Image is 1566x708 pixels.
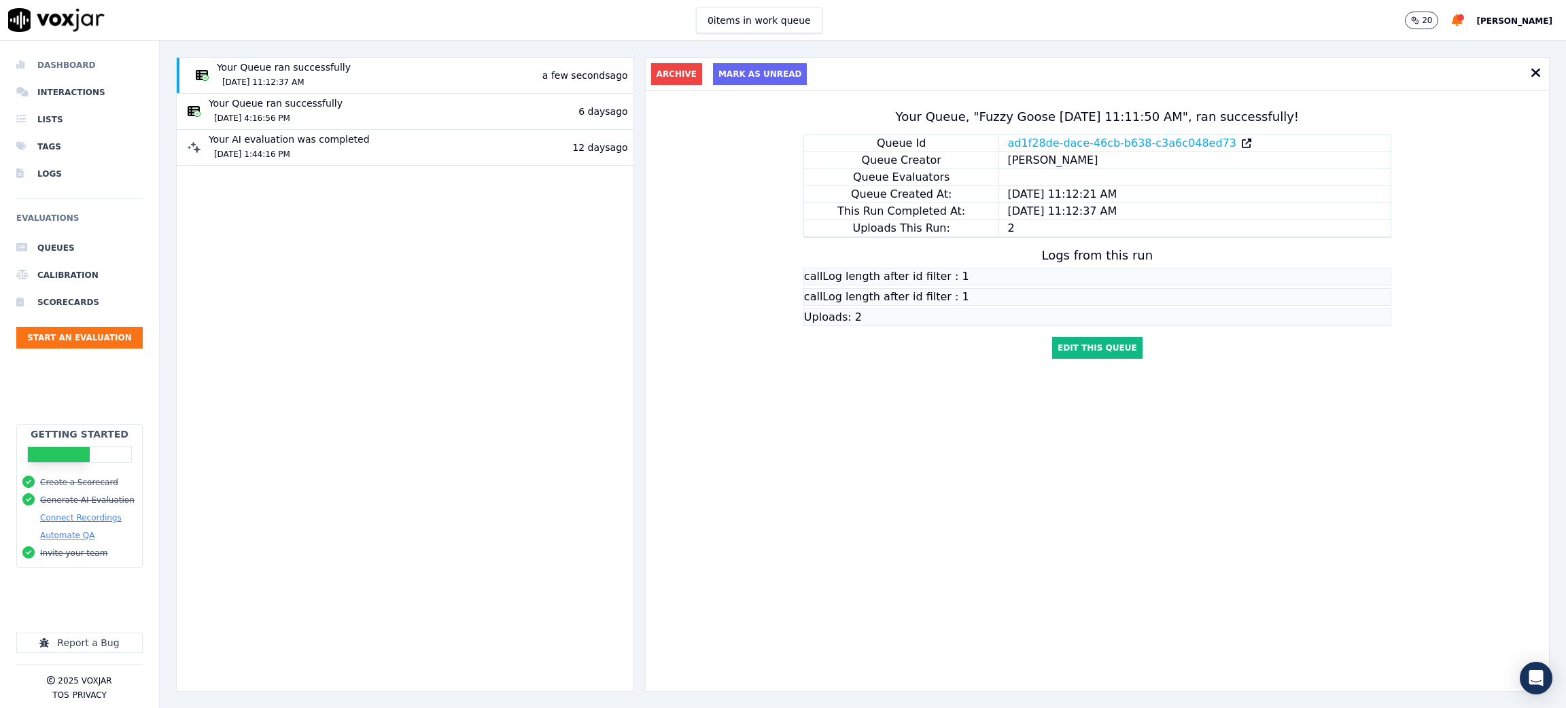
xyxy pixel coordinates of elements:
[209,146,370,162] div: [DATE] 1:44:16 PM
[696,7,822,33] button: 0items in work queue
[217,60,351,90] div: Your Queue ran successfully
[16,633,143,653] button: Report a Bug
[16,327,143,349] button: Start an Evaluation
[40,530,94,541] button: Automate QA
[16,234,143,262] a: Queues
[16,289,143,316] a: Scorecards
[713,63,807,85] button: Mark as Unread
[31,427,128,441] h2: Getting Started
[16,79,143,106] a: Interactions
[803,268,1391,285] div: callLog length after id filter : 1
[804,220,1000,236] div: Uploads This Run:
[177,94,633,130] button: notification icon based for QUEUECOMPLETED Your Queue ran successfully [DATE] 4:16:56 PM 6 daysago
[209,110,343,126] div: [DATE] 4:16:56 PM
[804,152,1000,169] div: Queue Creator
[16,106,143,133] a: Lists
[209,96,343,126] div: Your Queue ran successfully
[8,8,105,32] img: voxjar logo
[16,210,143,234] h6: Evaluations
[40,477,118,488] button: Create a Scorecard
[40,495,135,506] button: Generate AI Evaluation
[16,133,143,160] a: Tags
[73,690,107,701] button: Privacy
[803,308,1391,326] div: Uploads: 2
[1052,337,1143,359] button: Edit This Queue
[16,52,143,79] a: Dashboard
[1476,12,1566,29] button: [PERSON_NAME]
[1405,12,1452,29] button: 20
[804,169,1000,185] div: Queue Evaluators
[999,152,1098,169] div: [PERSON_NAME]
[1405,12,1438,29] button: 20
[804,203,1000,219] div: This Run Completed At:
[182,101,206,123] img: notification icon based for QUEUECOMPLETED
[803,107,1391,126] h3: Your Queue, " Fuzzy Goose [DATE] 11:11:50 AM ", ran successfully!
[803,288,1391,306] div: callLog length after id filter : 1
[1520,662,1552,694] div: Open Intercom Messenger
[52,690,69,701] button: TOS
[177,130,633,166] button: notification icon based for AISCORECOMPLETED Your AI evaluation was completed [DATE] 1:44:16 PM 1...
[40,512,122,523] button: Connect Recordings
[182,132,628,162] div: 12 days ago
[182,96,628,126] div: 6 days ago
[177,58,633,94] button: notification icon based for QUEUECOMPLETED Your Queue ran successfully [DATE] 11:12:37 AM a few s...
[1422,15,1432,26] p: 20
[16,160,143,188] a: Logs
[804,135,1000,152] div: Queue Id
[190,65,214,87] img: notification icon based for QUEUECOMPLETED
[1007,135,1236,152] a: ad1f28de-dace-46cb-b638-c3a6c048ed73
[1476,16,1552,26] span: [PERSON_NAME]
[209,132,370,162] div: Your AI evaluation was completed
[217,74,351,90] div: [DATE] 11:12:37 AM
[58,675,111,686] p: 2025 Voxjar
[804,186,1000,202] div: Queue Created At:
[999,186,1117,202] div: [DATE] 11:12:21 AM
[999,203,1117,219] div: [DATE] 11:12:37 AM
[182,137,206,158] img: notification icon based for AISCORECOMPLETED
[999,220,1014,236] div: 2
[651,63,702,85] button: Archive
[16,262,143,289] a: Calibration
[40,548,107,559] button: Invite your team
[190,60,628,90] div: a few seconds ago
[803,246,1391,265] h3: Logs from this run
